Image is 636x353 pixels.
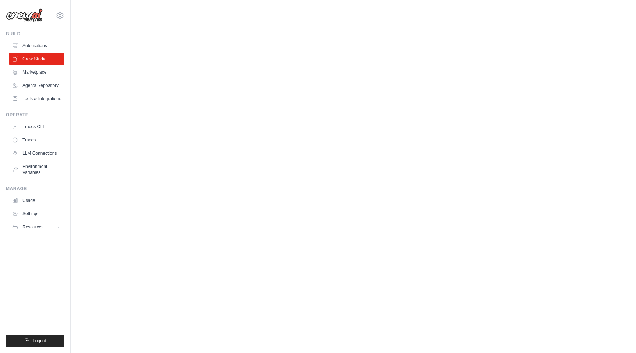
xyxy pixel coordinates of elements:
a: Tools & Integrations [9,93,64,105]
img: Logo [6,8,43,22]
a: LLM Connections [9,147,64,159]
a: Automations [9,40,64,52]
span: Resources [22,224,43,230]
a: Usage [9,195,64,206]
a: Traces Old [9,121,64,133]
a: Marketplace [9,66,64,78]
a: Settings [9,208,64,220]
span: Logout [33,338,46,344]
a: Agents Repository [9,80,64,91]
div: Operate [6,112,64,118]
button: Logout [6,335,64,347]
a: Traces [9,134,64,146]
div: Manage [6,186,64,192]
div: Build [6,31,64,37]
a: Environment Variables [9,161,64,178]
a: Crew Studio [9,53,64,65]
button: Resources [9,221,64,233]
